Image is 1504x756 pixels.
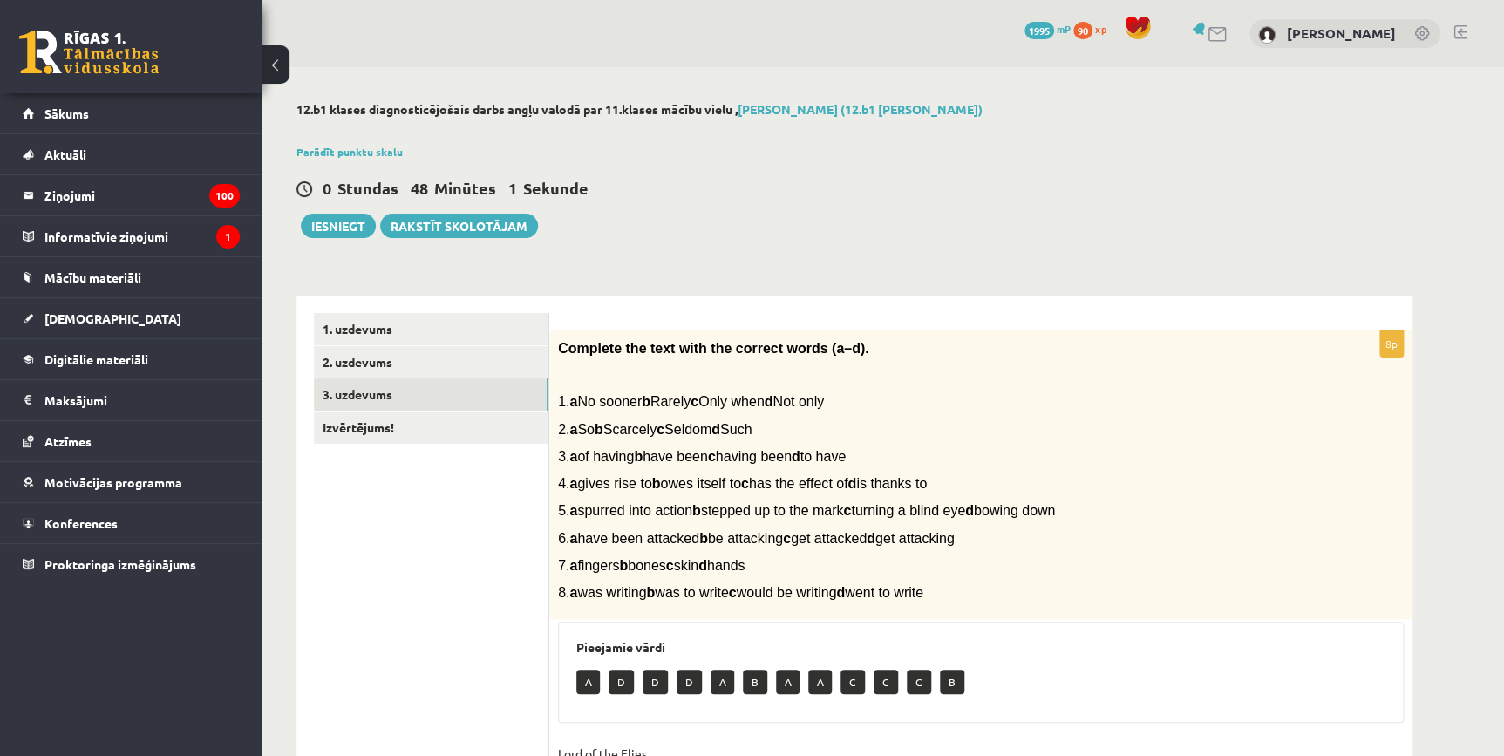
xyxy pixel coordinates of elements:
p: A [776,670,800,694]
p: B [743,670,767,694]
span: Complete the text with the correct words (a–d). [558,341,869,356]
p: C [907,670,931,694]
a: Rīgas 1. Tālmācības vidusskola [19,31,159,74]
b: b [646,585,655,600]
i: 100 [209,184,240,208]
span: 1. No sooner Rarely Only when Not only [558,394,824,409]
a: 2. uzdevums [314,346,548,378]
button: Iesniegt [301,214,376,238]
a: Aktuāli [23,134,240,174]
span: 3. of having have been having been to have [558,449,846,464]
b: d [867,531,875,546]
b: b [692,503,701,518]
span: 6. have been attacked be attacking get attacked get attacking [558,531,955,546]
a: [PERSON_NAME] (12.b1 [PERSON_NAME]) [738,101,983,117]
b: b [699,531,708,546]
span: xp [1095,22,1106,36]
a: [PERSON_NAME] [1287,24,1396,42]
span: Mācību materiāli [44,269,141,285]
b: a [569,558,577,573]
b: a [569,476,577,491]
p: D [609,670,634,694]
span: Atzīmes [44,433,92,449]
b: c [729,585,737,600]
b: a [569,531,577,546]
a: [DEMOGRAPHIC_DATA] [23,298,240,338]
b: b [619,558,628,573]
b: d [698,558,707,573]
b: a [569,503,577,518]
b: b [634,449,643,464]
a: Sākums [23,93,240,133]
span: 8. was writing was to write would be writing went to write [558,585,923,600]
a: 1995 mP [1024,22,1071,36]
b: d [792,449,800,464]
b: c [708,449,716,464]
b: d [765,394,773,409]
span: Minūtes [434,178,496,198]
b: a [569,422,577,437]
b: b [642,394,650,409]
b: d [711,422,720,437]
b: d [965,503,974,518]
a: 1. uzdevums [314,313,548,345]
span: 5. spurred into action stepped up to the mark turning a blind eye bowing down [558,503,1055,518]
p: C [840,670,865,694]
a: Parādīt punktu skalu [296,145,403,159]
span: 48 [411,178,428,198]
a: Mācību materiāli [23,257,240,297]
legend: Maksājumi [44,380,240,420]
b: c [843,503,851,518]
a: Proktoringa izmēģinājums [23,544,240,584]
legend: Informatīvie ziņojumi [44,216,240,256]
i: 1 [216,225,240,249]
b: d [836,585,845,600]
a: Atzīmes [23,421,240,461]
span: 4. gives rise to owes itself to has the effect of is thanks to [558,476,927,491]
b: b [652,476,661,491]
span: Digitālie materiāli [44,351,148,367]
b: a [569,394,577,409]
a: Motivācijas programma [23,462,240,502]
span: 1995 [1024,22,1054,39]
h3: Pieejamie vārdi [576,640,1385,655]
a: Izvērtējums! [314,412,548,444]
span: Sekunde [523,178,589,198]
span: Proktoringa izmēģinājums [44,556,196,572]
b: c [666,558,674,573]
b: c [691,394,698,409]
a: Ziņojumi100 [23,175,240,215]
p: A [808,670,832,694]
span: 0 [323,178,331,198]
p: B [940,670,964,694]
img: Nikolass Gabriūns [1258,26,1276,44]
a: Informatīvie ziņojumi1 [23,216,240,256]
p: C [874,670,898,694]
b: a [569,449,577,464]
b: c [783,531,791,546]
b: b [595,422,603,437]
b: a [569,585,577,600]
a: Digitālie materiāli [23,339,240,379]
span: 7. fingers bones skin hands [558,558,745,573]
p: A [711,670,734,694]
span: mP [1057,22,1071,36]
a: Konferences [23,503,240,543]
a: 90 xp [1073,22,1115,36]
span: [DEMOGRAPHIC_DATA] [44,310,181,326]
legend: Ziņojumi [44,175,240,215]
span: Motivācijas programma [44,474,182,490]
p: 8p [1379,330,1404,358]
span: Konferences [44,515,118,531]
p: D [677,670,702,694]
a: 3. uzdevums [314,378,548,411]
b: d [847,476,856,491]
a: Rakstīt skolotājam [380,214,538,238]
a: Maksājumi [23,380,240,420]
span: 1 [508,178,517,198]
h2: 12.b1 klases diagnosticējošais darbs angļu valodā par 11.klases mācību vielu , [296,102,1412,117]
span: Stundas [337,178,398,198]
span: 90 [1073,22,1092,39]
span: Aktuāli [44,146,86,162]
p: A [576,670,600,694]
